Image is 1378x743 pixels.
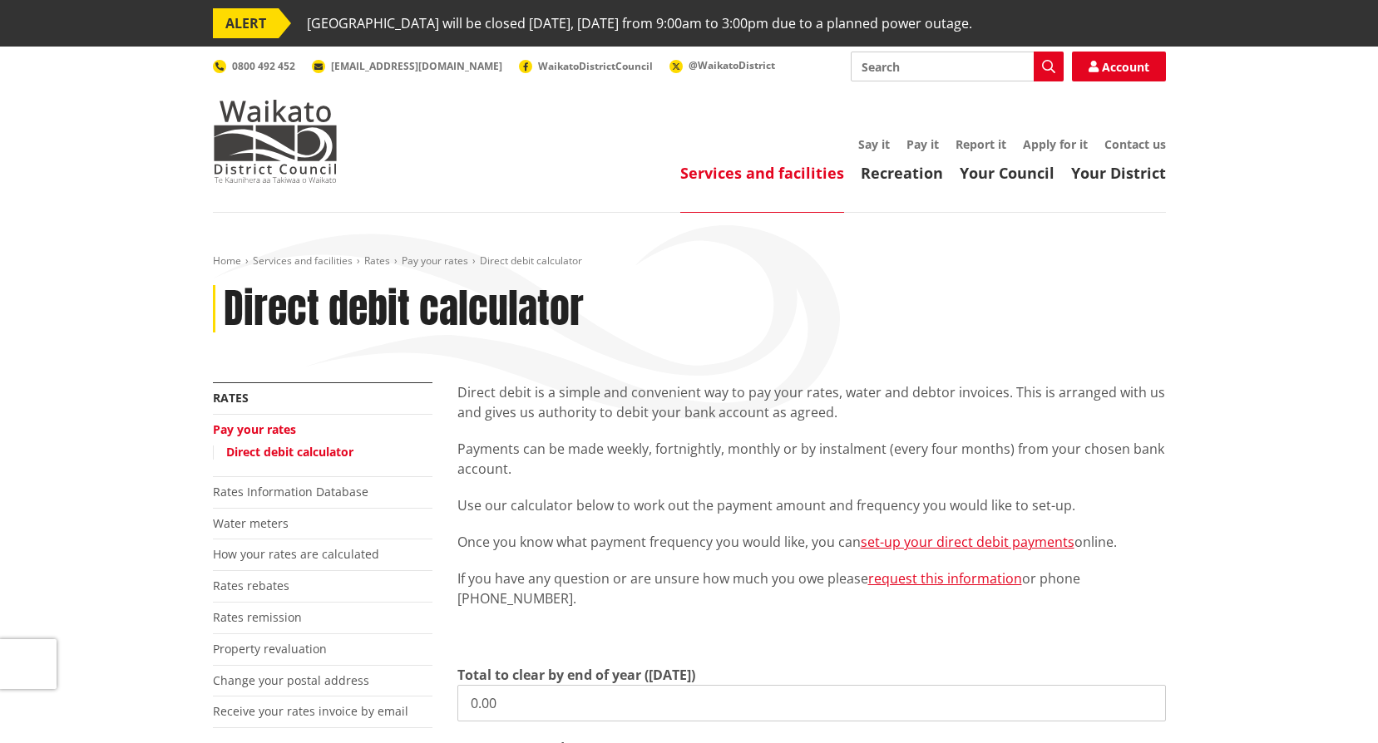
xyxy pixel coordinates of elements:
a: Apply for it [1023,136,1088,152]
a: Pay your rates [213,421,296,437]
a: Direct debit calculator [226,444,353,460]
a: Receive your rates invoice by email [213,703,408,719]
a: Report it [956,136,1006,152]
a: Services and facilities [253,253,353,268]
a: 0800 492 452 [213,59,295,73]
a: set-up your direct debit payments [861,533,1074,551]
input: Search input [851,52,1064,81]
label: Total to clear by end of year ([DATE]) [457,665,695,685]
span: Direct debit calculator [480,253,582,268]
a: Rates [213,390,249,406]
a: Water meters [213,515,289,531]
a: [EMAIL_ADDRESS][DOMAIN_NAME] [312,59,502,73]
a: Rates remission [213,609,302,625]
a: Change your postal address [213,672,369,688]
a: Your Council [960,163,1054,183]
a: Services and facilities [680,163,844,183]
p: Once you know what payment frequency you would like, you can online. [457,532,1166,552]
a: WaikatoDistrictCouncil [519,59,653,73]
a: Say it [858,136,890,152]
p: If you have any question or are unsure how much you owe please or phone [PHONE_NUMBER]. [457,568,1166,608]
span: WaikatoDistrictCouncil [538,59,653,73]
a: Pay it [906,136,939,152]
img: Waikato District Council - Te Kaunihera aa Takiwaa o Waikato [213,100,338,183]
a: Rates rebates [213,578,289,593]
span: [GEOGRAPHIC_DATA] will be closed [DATE], [DATE] from 9:00am to 3:00pm due to a planned power outage. [307,8,972,38]
span: ALERT [213,8,279,38]
a: How your rates are calculated [213,546,379,562]
a: Rates [364,253,390,268]
h1: Direct debit calculator [224,285,584,333]
span: @WaikatoDistrict [689,58,775,72]
a: Recreation [861,163,943,183]
a: Property revaluation [213,641,327,657]
a: @WaikatoDistrict [669,58,775,72]
a: Account [1072,52,1166,81]
a: Rates Information Database [213,484,368,499]
a: Pay your rates [402,253,468,268]
p: Direct debit is a simple and convenient way to pay your rates, water and debtor invoices. This is... [457,382,1166,422]
p: Payments can be made weekly, fortnightly, monthly or by instalment (every four months) from your ... [457,439,1166,479]
nav: breadcrumb [213,254,1166,268]
span: [EMAIL_ADDRESS][DOMAIN_NAME] [331,59,502,73]
a: Home [213,253,241,268]
a: request this information [868,569,1022,588]
a: Contact us [1104,136,1166,152]
span: 0800 492 452 [232,59,295,73]
a: Your District [1071,163,1166,183]
p: Use our calculator below to work out the payment amount and frequency you would like to set-up. [457,495,1166,515]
